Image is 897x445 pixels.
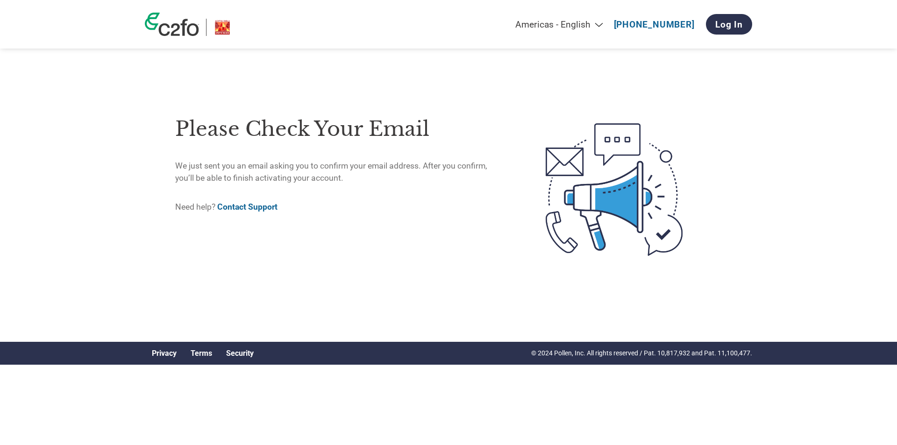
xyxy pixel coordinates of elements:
[152,349,177,358] a: Privacy
[214,19,231,36] img: ABLBL
[226,349,254,358] a: Security
[706,14,752,35] a: Log In
[175,114,506,144] h1: Please check your email
[175,160,506,184] p: We just sent you an email asking you to confirm your email address. After you confirm, you’ll be ...
[175,201,506,213] p: Need help?
[145,13,199,36] img: c2fo logo
[191,349,212,358] a: Terms
[531,348,752,358] p: © 2024 Pollen, Inc. All rights reserved / Pat. 10,817,932 and Pat. 11,100,477.
[506,106,722,273] img: open-email
[614,19,695,30] a: [PHONE_NUMBER]
[217,202,278,212] a: Contact Support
